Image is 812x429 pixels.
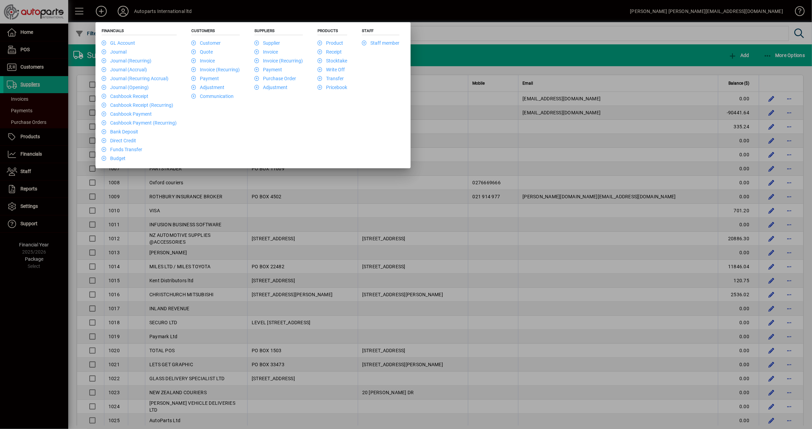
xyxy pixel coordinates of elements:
a: Write Off [318,67,345,72]
a: Invoice [254,49,278,55]
a: Receipt [318,49,342,55]
a: Adjustment [254,85,287,90]
a: Supplier [254,40,280,46]
a: Journal (Recurring) [102,58,151,63]
h5: Financials [102,28,177,35]
a: Cashbook Receipt (Recurring) [102,102,173,108]
a: Purchase Order [254,76,296,81]
a: Stocktake [318,58,347,63]
h5: Customers [191,28,240,35]
a: Cashbook Payment (Recurring) [102,120,177,126]
h5: Suppliers [254,28,303,35]
a: Invoice (Recurring) [254,58,303,63]
a: Staff member [362,40,399,46]
a: Journal [102,49,127,55]
a: Invoice (Recurring) [191,67,240,72]
a: Cashbook Payment [102,111,152,117]
a: Invoice [191,58,215,63]
a: Cashbook Receipt [102,94,148,99]
a: Direct Credit [102,138,136,143]
a: GL Account [102,40,135,46]
a: Transfer [318,76,344,81]
a: Pricebook [318,85,347,90]
h5: Products [318,28,347,35]
a: Journal (Accrual) [102,67,147,72]
a: Funds Transfer [102,147,142,152]
a: Product [318,40,343,46]
a: Communication [191,94,234,99]
a: Adjustment [191,85,224,90]
a: Bank Deposit [102,129,138,134]
a: Journal (Recurring Accrual) [102,76,168,81]
a: Journal (Opening) [102,85,149,90]
a: Payment [191,76,219,81]
h5: Staff [362,28,399,35]
a: Customer [191,40,221,46]
a: Budget [102,156,126,161]
a: Payment [254,67,282,72]
a: Quote [191,49,213,55]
